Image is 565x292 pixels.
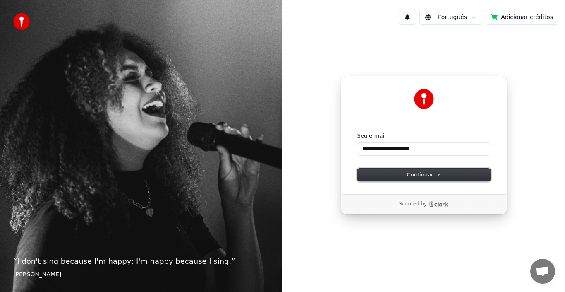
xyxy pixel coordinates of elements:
a: Clerk logo [429,201,448,207]
p: Secured by [399,201,427,208]
img: Youka [414,89,434,109]
img: youka [13,13,30,30]
button: Adicionar créditos [486,10,558,25]
label: Seu e-mail [357,132,386,140]
div: Bate-papo aberto [530,259,555,284]
button: Continuar [357,169,491,181]
p: “ I don't sing because I'm happy; I'm happy because I sing. ” [13,256,269,267]
footer: [PERSON_NAME] [13,270,269,279]
span: Continuar [407,171,441,179]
